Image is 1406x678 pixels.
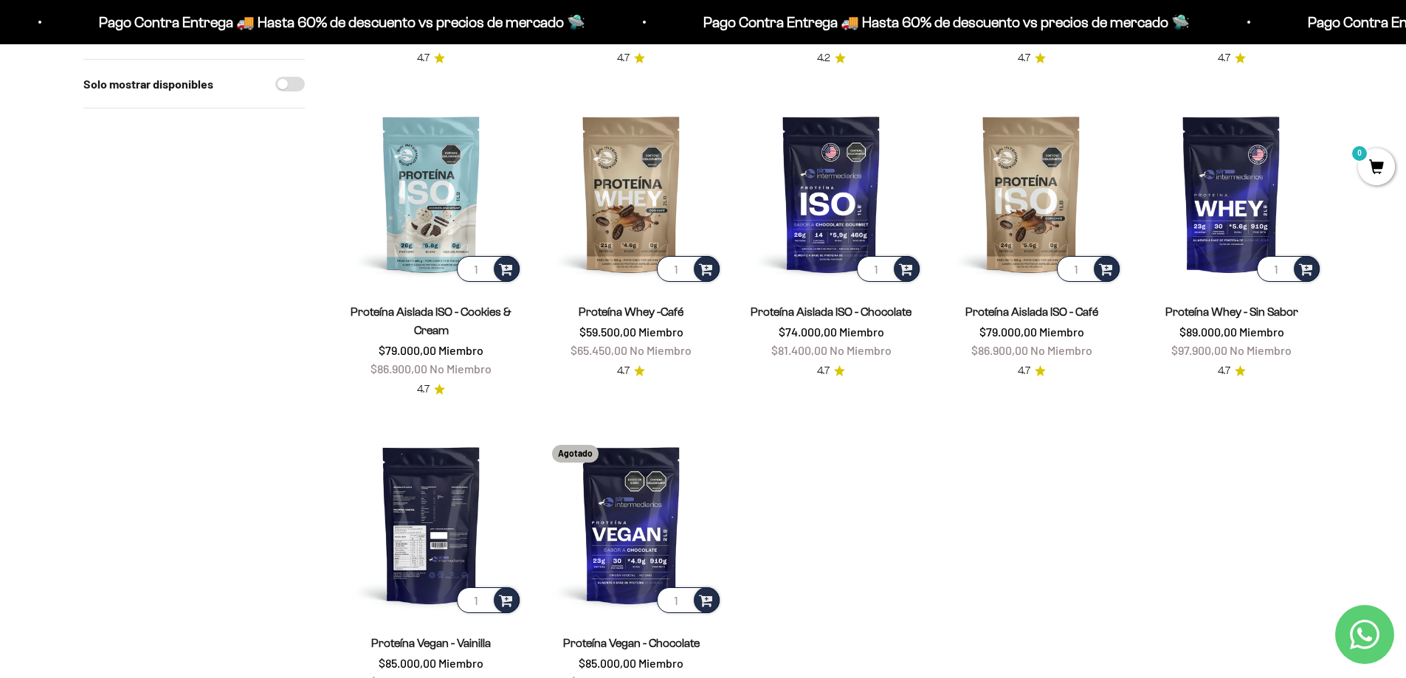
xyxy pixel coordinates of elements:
p: Pago Contra Entrega 🚚 Hasta 60% de descuento vs precios de mercado 🛸 [527,10,1013,34]
span: No Miembro [1230,343,1292,357]
span: 4.7 [617,50,630,66]
span: No Miembro [1230,31,1292,45]
span: 4.7 [1218,363,1230,379]
span: $59.500,00 [579,325,636,339]
span: 4.7 [817,363,830,379]
span: Miembro [638,656,683,670]
span: 4.7 [417,381,430,398]
span: 4.7 [617,363,630,379]
span: No Miembro [630,343,692,357]
span: $65.450,00 [971,31,1028,45]
a: Proteína Aislada ISO - Café [965,305,1098,318]
a: Proteína Whey -Café [579,305,683,318]
a: Proteína Aislada ISO - Cookies & Cream [351,305,511,336]
a: Proteína Vegan - Chocolate [563,637,700,649]
span: $79.000,00 [979,325,1037,339]
a: Proteína Vegan - Vainilla [371,637,491,649]
span: $89.000,00 [1179,325,1237,339]
span: $85.000,00 [579,656,636,670]
span: 4.7 [1218,50,1230,66]
span: Miembro [438,343,483,357]
span: No Miembro [630,31,692,45]
span: 4.7 [417,50,430,66]
span: Miembro [438,656,483,670]
span: $81.400,00 [771,343,827,357]
a: 4.74.7 de 5.0 estrellas [417,381,445,398]
a: 4.74.7 de 5.0 estrellas [1018,50,1046,66]
span: $85.000,00 [379,656,436,670]
span: 4.7 [1018,50,1030,66]
a: 4.74.7 de 5.0 estrellas [417,50,445,66]
span: $86.900,00 [971,343,1028,357]
span: No Miembro [430,31,492,45]
span: No Miembro [830,343,892,357]
span: Miembro [638,325,683,339]
span: $74.000,00 [779,325,837,339]
span: $81.400,00 [571,31,627,45]
span: $65.450,00 [571,343,627,357]
a: 4.74.7 de 5.0 estrellas [1218,363,1246,379]
a: 0 [1358,160,1395,176]
span: $58.850,00 [371,31,427,45]
mark: 0 [1351,145,1368,162]
span: No Miembro [1030,31,1092,45]
a: 4.74.7 de 5.0 estrellas [617,363,645,379]
img: Proteína Vegan - Vainilla [340,433,523,615]
label: Solo mostrar disponibles [83,75,213,94]
span: 4.2 [817,50,830,66]
span: Miembro [1239,325,1284,339]
a: 4.74.7 de 5.0 estrellas [1218,50,1246,66]
span: $64.900,00 [771,31,828,45]
span: $97.900,00 [1171,343,1227,357]
a: 4.74.7 de 5.0 estrellas [617,50,645,66]
a: 4.74.7 de 5.0 estrellas [1018,363,1046,379]
span: $79.000,00 [379,343,436,357]
span: 4.7 [1018,363,1030,379]
span: $58.850,00 [1171,31,1227,45]
a: Proteína Aislada ISO - Chocolate [751,305,912,318]
span: No Miembro [1030,343,1092,357]
a: 4.74.7 de 5.0 estrellas [817,363,845,379]
span: Miembro [839,325,884,339]
span: No Miembro [430,362,492,376]
a: Proteína Whey - Sin Sabor [1165,305,1298,318]
span: $86.900,00 [371,362,427,376]
a: 4.24.2 de 5.0 estrellas [817,50,846,66]
span: No Miembro [830,31,892,45]
span: Miembro [1039,325,1084,339]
